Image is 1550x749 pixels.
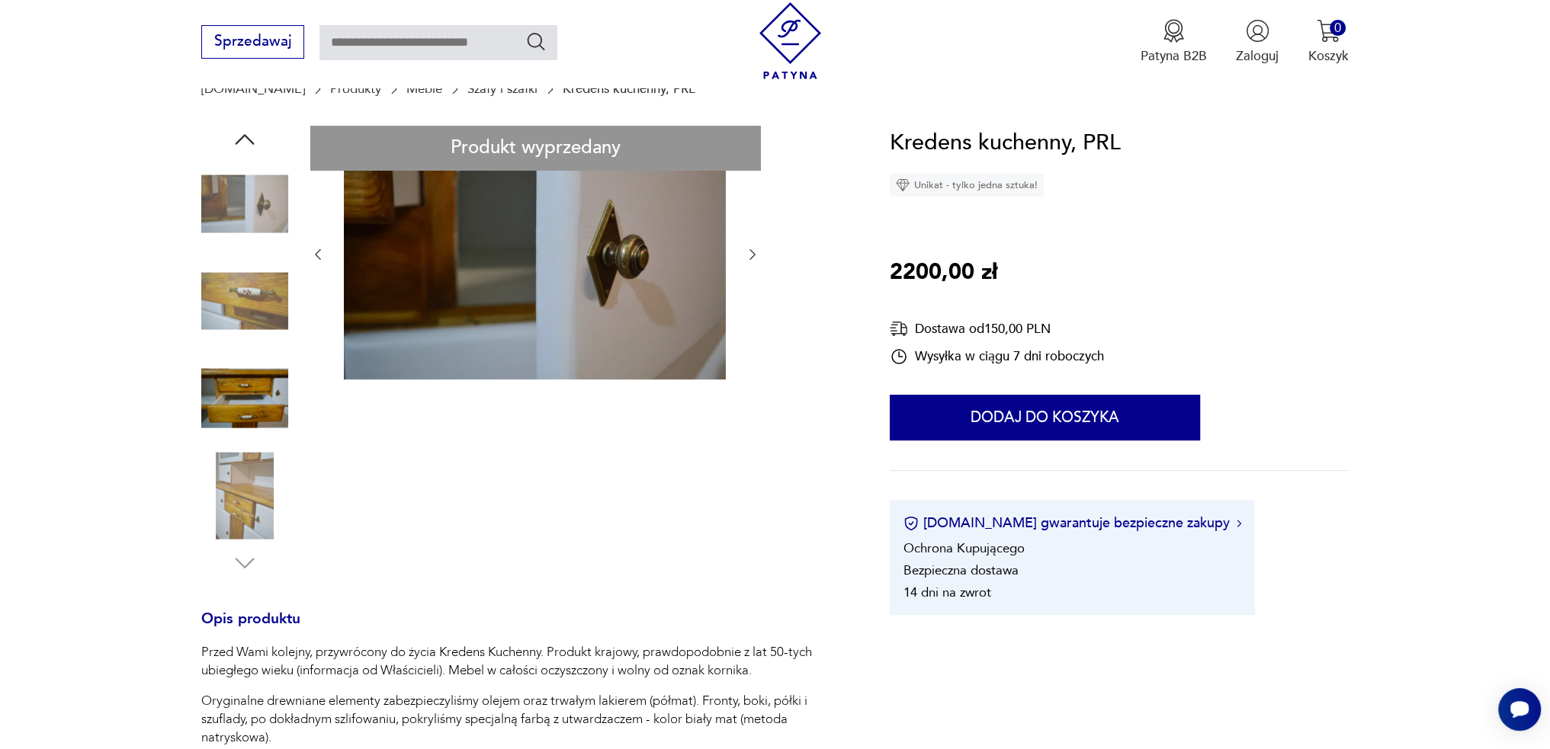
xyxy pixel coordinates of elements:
[1308,19,1349,65] button: 0Koszyk
[903,562,1019,579] li: Bezpieczna dostawa
[752,2,829,79] img: Patyna - sklep z meblami i dekoracjami vintage
[201,82,305,96] a: [DOMAIN_NAME]
[1246,19,1269,43] img: Ikonka użytkownika
[201,613,846,644] h3: Opis produktu
[201,258,288,344] img: Zdjęcie produktu Kredens kuchenny, PRL
[890,347,1104,366] div: Wysyłka w ciągu 7 dni roboczych
[563,82,695,96] p: Kredens kuchenny, PRL
[1141,19,1207,65] a: Ikona medaluPatyna B2B
[330,82,381,96] a: Produkty
[1236,47,1279,65] p: Zaloguj
[201,37,304,49] a: Sprzedawaj
[201,452,288,539] img: Zdjęcie produktu Kredens kuchenny, PRL
[890,255,997,290] p: 2200,00 zł
[1330,20,1346,36] div: 0
[890,319,908,338] img: Ikona dostawy
[890,395,1200,440] button: Dodaj do koszyka
[896,178,910,192] img: Ikona diamentu
[1308,47,1349,65] p: Koszyk
[1141,19,1207,65] button: Patyna B2B
[201,25,304,59] button: Sprzedawaj
[525,30,547,53] button: Szukaj
[201,161,288,248] img: Zdjęcie produktu Kredens kuchenny, PRL
[903,539,1025,557] li: Ochrona Kupującego
[201,643,846,680] p: Przed Wami kolejny, przywrócony do życia Kredens Kuchenny. Produkt krajowy, prawdopodobnie z lat ...
[903,584,991,601] li: 14 dni na zwrot
[1162,19,1186,43] img: Ikona medalu
[1236,19,1279,65] button: Zaloguj
[890,126,1121,161] h1: Kredens kuchenny, PRL
[1498,688,1541,731] iframe: Smartsupp widget button
[201,692,846,747] p: Oryginalne drewniane elementy zabezpieczyliśmy olejem oraz trwałym lakierem (półmat). Fronty, bok...
[890,174,1044,197] div: Unikat - tylko jedna sztuka!
[890,319,1104,338] div: Dostawa od 150,00 PLN
[344,126,726,380] img: Zdjęcie produktu Kredens kuchenny, PRL
[1317,19,1340,43] img: Ikona koszyka
[406,82,442,96] a: Meble
[467,82,538,96] a: Szafy i szafki
[201,355,288,442] img: Zdjęcie produktu Kredens kuchenny, PRL
[903,514,1241,533] button: [DOMAIN_NAME] gwarantuje bezpieczne zakupy
[1141,47,1207,65] p: Patyna B2B
[1237,520,1241,527] img: Ikona strzałki w prawo
[310,126,760,171] div: Produkt wyprzedany
[903,516,919,531] img: Ikona certyfikatu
